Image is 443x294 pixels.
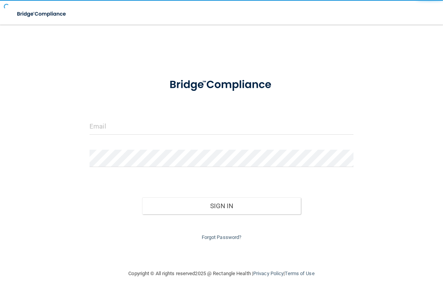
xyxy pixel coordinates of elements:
[12,6,72,22] img: bridge_compliance_login_screen.278c3ca4.svg
[202,234,242,240] a: Forgot Password?
[142,197,300,214] button: Sign In
[253,271,284,276] a: Privacy Policy
[285,271,314,276] a: Terms of Use
[81,261,362,286] div: Copyright © All rights reserved 2025 @ Rectangle Health | |
[90,117,353,135] input: Email
[158,71,284,99] img: bridge_compliance_login_screen.278c3ca4.svg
